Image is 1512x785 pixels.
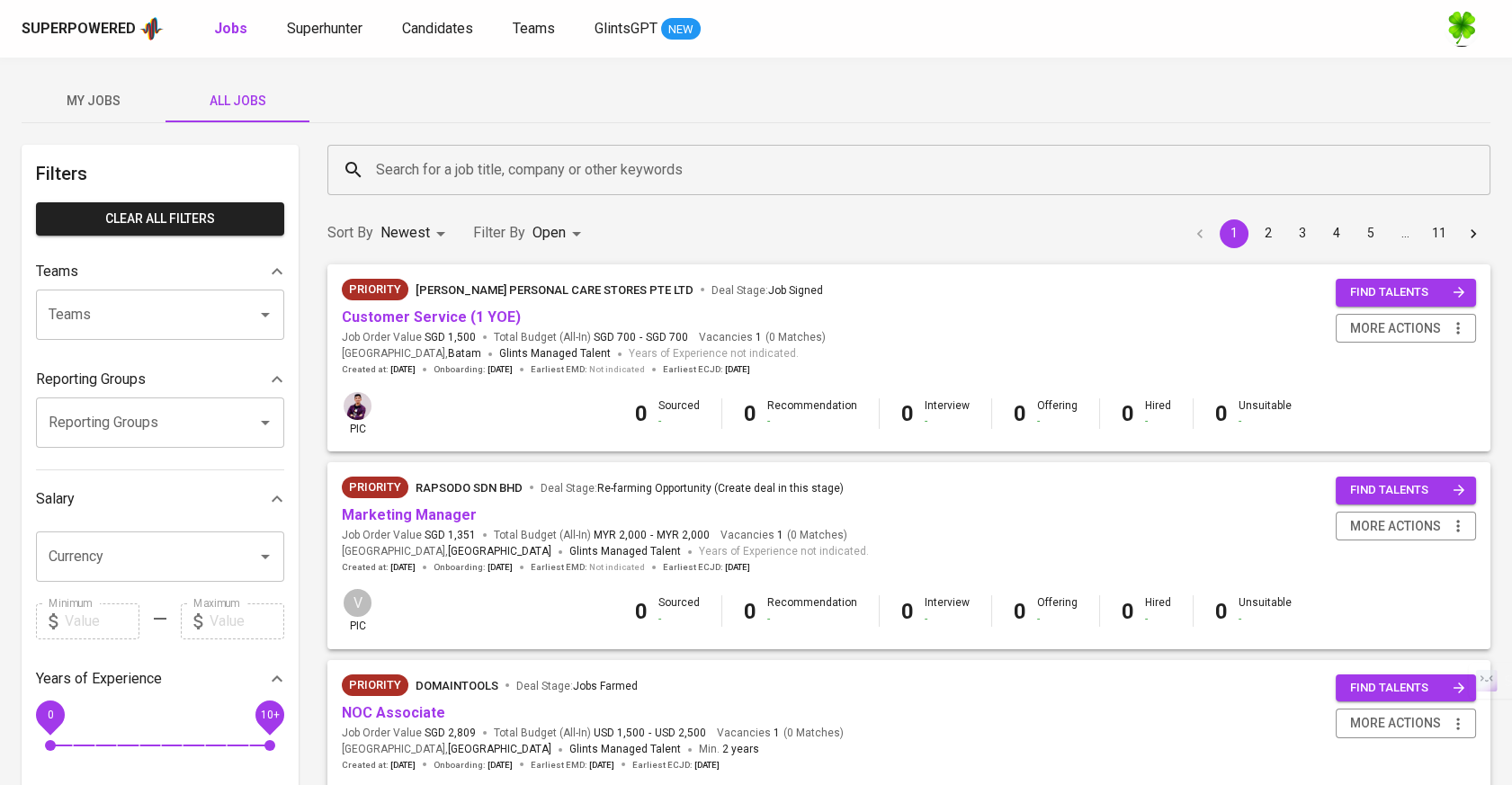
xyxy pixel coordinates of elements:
[699,330,826,345] span: Vacancies ( 0 Matches )
[774,528,783,543] span: 1
[425,726,476,741] span: SGD 2,809
[434,363,513,376] span: Onboarding :
[1322,219,1351,248] button: Go to page 4
[390,561,416,574] span: [DATE]
[342,759,416,772] span: Created at :
[342,330,476,345] span: Job Order Value
[1122,599,1134,624] b: 0
[1336,477,1476,504] button: find talents
[36,481,284,517] div: Salary
[531,363,645,376] span: Earliest EMD :
[448,345,481,363] span: Batam
[1336,674,1476,702] button: find talents
[342,478,408,496] span: Priority
[901,599,914,624] b: 0
[425,330,476,345] span: SGD 1,500
[1336,709,1476,738] button: more actions
[342,345,481,363] span: [GEOGRAPHIC_DATA] ,
[658,595,700,626] div: Sourced
[176,90,299,112] span: All Jobs
[36,261,78,282] p: Teams
[1215,401,1228,426] b: 0
[36,254,284,290] div: Teams
[640,330,642,345] span: -
[253,410,278,435] button: Open
[629,345,799,363] span: Years of Experience not indicated.
[494,528,710,543] span: Total Budget (All-In)
[1037,595,1078,626] div: Offering
[1037,414,1078,429] div: -
[488,561,513,574] span: [DATE]
[531,561,645,574] span: Earliest EMD :
[1239,595,1292,626] div: Unsuitable
[573,680,638,692] span: Jobs Farmed
[722,743,759,755] span: 2 years
[36,668,162,690] p: Years of Experience
[36,361,284,397] div: Reporting Groups
[532,217,587,250] div: Open
[1183,219,1490,248] nav: pagination navigation
[402,20,473,37] span: Candidates
[767,595,857,626] div: Recommendation
[416,481,523,495] span: Rapsodo Sdn Bhd
[516,680,638,692] span: Deal Stage :
[342,587,373,619] div: V
[36,661,284,697] div: Years of Experience
[380,217,452,250] div: Newest
[1220,219,1248,248] button: page 1
[1122,401,1134,426] b: 0
[1356,219,1385,248] button: Go to page 5
[342,741,551,759] span: [GEOGRAPHIC_DATA] ,
[768,284,823,297] span: Job Signed
[448,543,551,561] span: [GEOGRAPHIC_DATA]
[342,674,408,696] div: New Job received from Demand Team, Client Priority
[569,545,681,558] span: Glints Managed Talent
[1350,515,1441,538] span: more actions
[214,20,247,37] b: Jobs
[1254,219,1283,248] button: Go to page 2
[214,18,251,40] a: Jobs
[1145,595,1171,626] div: Hired
[646,330,688,345] span: SGD 700
[342,543,551,561] span: [GEOGRAPHIC_DATA] ,
[753,330,762,345] span: 1
[139,15,164,42] img: app logo
[589,759,614,772] span: [DATE]
[342,561,416,574] span: Created at :
[434,759,513,772] span: Onboarding :
[1239,398,1292,429] div: Unsuitable
[1336,279,1476,307] button: find talents
[661,21,701,39] span: NEW
[1350,317,1441,340] span: more actions
[425,528,476,543] span: SGD 1,351
[650,528,653,543] span: -
[1014,401,1026,426] b: 0
[253,302,278,327] button: Open
[925,398,970,429] div: Interview
[1336,512,1476,541] button: more actions
[1145,398,1171,429] div: Hired
[22,15,164,42] a: Superpoweredapp logo
[342,390,373,437] div: pic
[658,414,700,429] div: -
[1459,219,1488,248] button: Go to next page
[287,18,366,40] a: Superhunter
[655,726,706,741] span: USD 2,500
[513,20,555,37] span: Teams
[380,222,430,244] p: Newest
[210,603,284,639] input: Value
[50,208,270,230] span: Clear All filters
[1444,11,1480,47] img: f9493b8c-82b8-4f41-8722-f5d69bb1b761.jpg
[711,284,823,297] span: Deal Stage :
[287,20,362,37] span: Superhunter
[1425,219,1454,248] button: Go to page 11
[1350,678,1465,699] span: find talents
[663,363,750,376] span: Earliest ECJD :
[434,561,513,574] span: Onboarding :
[767,398,857,429] div: Recommendation
[488,363,513,376] span: [DATE]
[589,363,645,376] span: Not indicated
[720,528,847,543] span: Vacancies ( 0 Matches )
[416,283,693,297] span: [PERSON_NAME] PERSONAL CARE STORES PTE LTD
[513,18,559,40] a: Teams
